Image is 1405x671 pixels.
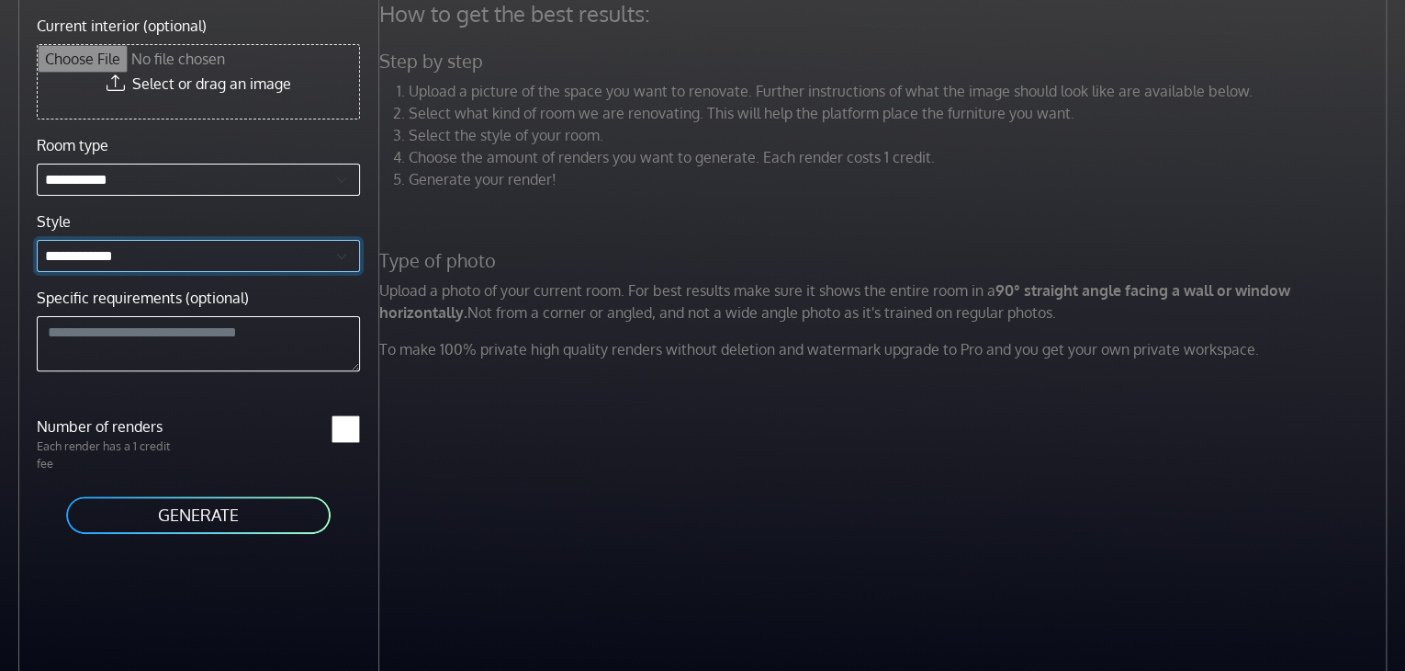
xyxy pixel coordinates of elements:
[37,287,249,309] label: Specific requirements (optional)
[26,438,198,472] p: Each render has a 1 credit fee
[409,124,1391,146] li: Select the style of your room.
[368,50,1402,73] h5: Step by step
[368,338,1402,360] p: To make 100% private high quality renders without deletion and watermark upgrade to Pro and you g...
[26,415,198,438] label: Number of renders
[368,249,1402,272] h5: Type of photo
[409,80,1391,102] li: Upload a picture of the space you want to renovate. Further instructions of what the image should...
[409,146,1391,168] li: Choose the amount of renders you want to generate. Each render costs 1 credit.
[37,134,108,156] label: Room type
[409,168,1391,190] li: Generate your render!
[64,495,332,536] button: GENERATE
[368,279,1402,324] p: Upload a photo of your current room. For best results make sure it shows the entire room in a Not...
[37,15,207,37] label: Current interior (optional)
[409,102,1391,124] li: Select what kind of room we are renovating. This will help the platform place the furniture you w...
[37,210,71,233] label: Style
